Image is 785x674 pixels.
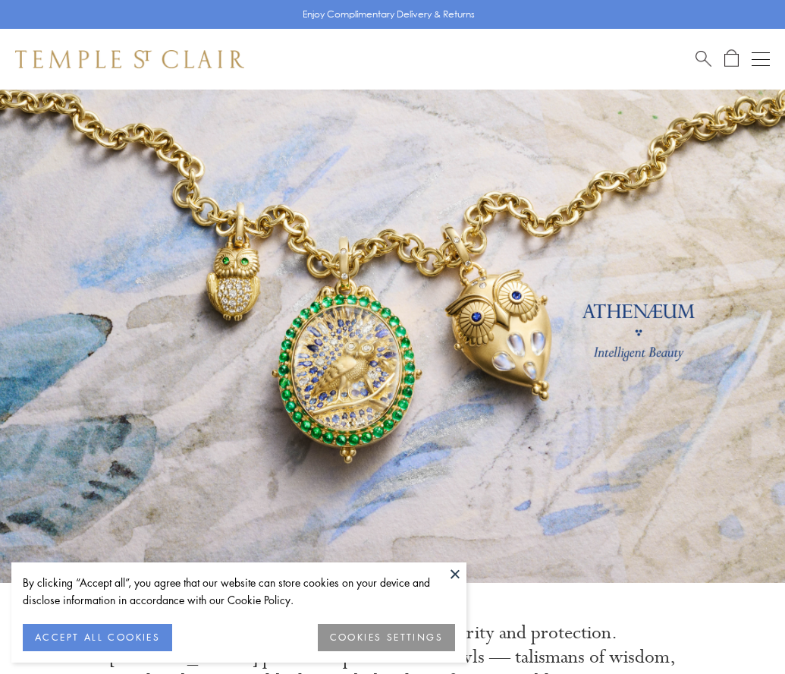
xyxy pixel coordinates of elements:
[752,50,770,68] button: Open navigation
[696,49,711,68] a: Search
[15,50,244,68] img: Temple St. Clair
[724,49,739,68] a: Open Shopping Bag
[23,624,172,651] button: ACCEPT ALL COOKIES
[303,7,475,22] p: Enjoy Complimentary Delivery & Returns
[23,574,455,609] div: By clicking “Accept all”, you agree that our website can store cookies on your device and disclos...
[318,624,455,651] button: COOKIES SETTINGS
